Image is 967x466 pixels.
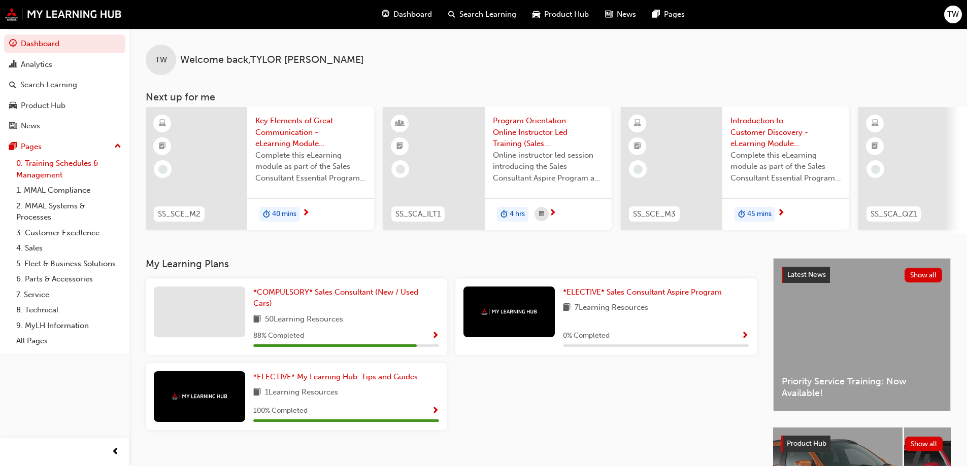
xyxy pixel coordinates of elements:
[114,140,121,153] span: up-icon
[158,165,168,174] span: learningRecordVerb_NONE-icon
[12,198,125,225] a: 2. MMAL Systems & Processes
[634,140,641,153] span: booktick-icon
[396,140,404,153] span: booktick-icon
[905,437,943,451] button: Show all
[396,117,404,130] span: learningResourceType_INSTRUCTOR_LED-icon
[493,115,604,150] span: Program Orientation: Online Instructor Led Training (Sales Consultant Aspire Program)
[9,122,17,131] span: news-icon
[4,137,125,156] button: Pages
[21,141,42,153] div: Pages
[501,208,508,221] span: duration-icon
[9,60,17,69] span: chart-icon
[129,91,967,103] h3: Next up for me
[787,270,826,279] span: Latest News
[431,407,439,416] span: Show Progress
[12,256,125,272] a: 5. Fleet & Business Solutions
[302,209,310,218] span: next-icon
[730,150,841,184] span: Complete this eLearning module as part of the Sales Consultant Essential Program to develop an un...
[253,386,261,399] span: book-icon
[146,258,757,270] h3: My Learning Plans
[265,313,343,326] span: 50 Learning Resources
[738,208,745,221] span: duration-icon
[773,258,951,411] a: Latest NewsShow allPriority Service Training: Now Available!
[431,332,439,341] span: Show Progress
[158,208,201,220] span: SS_SCE_M2
[255,150,366,184] span: Complete this eLearning module as part of the Sales Consultant Essential Program to develop an un...
[112,446,119,458] span: prev-icon
[12,240,125,256] a: 4. Sales
[524,4,597,25] a: car-iconProduct Hub
[510,208,525,220] span: 4 hrs
[5,8,122,21] img: mmal
[12,271,125,287] a: 6. Parts & Accessories
[396,165,405,174] span: learningRecordVerb_NONE-icon
[180,54,364,66] span: Welcome back , TYLOR [PERSON_NAME]
[12,156,125,183] a: 0. Training Schedules & Management
[255,115,366,150] span: Key Elements of Great Communication - eLearning Module (Sales Consultant Essential Program)
[159,140,166,153] span: booktick-icon
[395,208,441,220] span: SS_SCA_ILT1
[730,115,841,150] span: Introduction to Customer Discovery - eLearning Module (Sales Consultant Essential Program)
[652,8,660,21] span: pages-icon
[146,107,374,230] a: SS_SCE_M2Key Elements of Great Communication - eLearning Module (Sales Consultant Essential Progr...
[621,107,849,230] a: SS_SCE_M3Introduction to Customer Discovery - eLearning Module (Sales Consultant Essential Progra...
[747,208,772,220] span: 45 mins
[448,8,455,21] span: search-icon
[563,302,571,314] span: book-icon
[253,372,418,381] span: *ELECTIVE* My Learning Hub: Tips and Guides
[781,436,943,452] a: Product HubShow all
[4,34,125,53] a: Dashboard
[393,9,432,20] span: Dashboard
[532,8,540,21] span: car-icon
[9,142,17,152] span: pages-icon
[21,100,65,112] div: Product Hub
[549,209,556,218] span: next-icon
[787,439,826,448] span: Product Hub
[872,140,879,153] span: booktick-icon
[563,286,726,298] a: *ELECTIVE* Sales Consultant Aspire Program
[440,4,524,25] a: search-iconSearch Learning
[20,79,77,91] div: Search Learning
[944,6,962,23] button: TW
[633,165,643,174] span: learningRecordVerb_NONE-icon
[383,107,612,230] a: SS_SCA_ILT1Program Orientation: Online Instructor Led Training (Sales Consultant Aspire Program)O...
[871,208,917,220] span: SS_SCA_QZ1
[253,405,308,417] span: 100 % Completed
[871,165,880,174] span: learningRecordVerb_NONE-icon
[253,371,422,383] a: *ELECTIVE* My Learning Hub: Tips and Guides
[563,330,610,342] span: 0 % Completed
[12,225,125,241] a: 3. Customer Excellence
[872,117,879,130] span: learningResourceType_ELEARNING-icon
[9,40,17,49] span: guage-icon
[263,208,270,221] span: duration-icon
[9,81,16,90] span: search-icon
[4,117,125,135] a: News
[741,332,749,341] span: Show Progress
[633,208,676,220] span: SS_SCE_M3
[493,150,604,184] span: Online instructor led session introducing the Sales Consultant Aspire Program and outlining what ...
[374,4,440,25] a: guage-iconDashboard
[664,9,685,20] span: Pages
[777,209,785,218] span: next-icon
[459,9,516,20] span: Search Learning
[253,288,418,308] span: *COMPULSORY* Sales Consultant (New / Used Cars)
[4,96,125,115] a: Product Hub
[9,101,17,111] span: car-icon
[741,330,749,342] button: Show Progress
[272,208,296,220] span: 40 mins
[431,330,439,342] button: Show Progress
[265,386,338,399] span: 1 Learning Resources
[12,318,125,334] a: 9. MyLH Information
[431,405,439,417] button: Show Progress
[12,333,125,349] a: All Pages
[597,4,644,25] a: news-iconNews
[253,330,304,342] span: 88 % Completed
[21,59,52,70] div: Analytics
[253,286,439,309] a: *COMPULSORY* Sales Consultant (New / Used Cars)
[575,302,648,314] span: 7 Learning Resources
[947,9,959,20] span: TW
[4,76,125,94] a: Search Learning
[159,117,166,130] span: learningResourceType_ELEARNING-icon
